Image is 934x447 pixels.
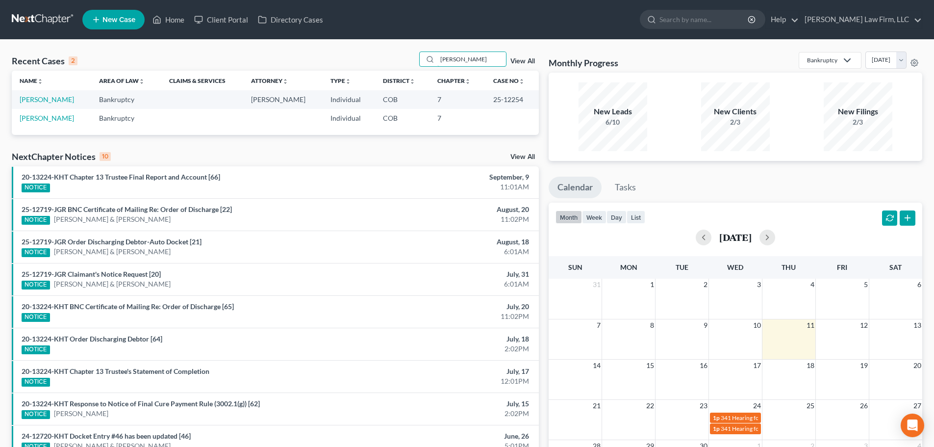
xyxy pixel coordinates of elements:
[54,247,171,257] a: [PERSON_NAME] & [PERSON_NAME]
[366,172,529,182] div: September, 9
[596,319,602,331] span: 7
[721,425,872,432] span: 341 Hearing for Sell, [PERSON_NAME] & [PERSON_NAME]
[493,77,525,84] a: Case Nounfold_more
[606,210,627,224] button: day
[22,345,50,354] div: NOTICE
[22,410,50,419] div: NOTICE
[912,319,922,331] span: 13
[806,360,815,371] span: 18
[366,214,529,224] div: 11:02PM
[366,409,529,419] div: 2:02PM
[510,154,535,160] a: View All
[649,279,655,290] span: 1
[366,237,529,247] div: August, 18
[22,173,220,181] a: 20-13224-KHT Chapter 13 Trustee Final Report and Account [66]
[69,56,77,65] div: 2
[91,109,161,127] td: Bankruptcy
[366,431,529,441] div: June, 26
[437,77,471,84] a: Chapterunfold_more
[859,319,869,331] span: 12
[366,279,529,289] div: 6:01AM
[22,281,50,289] div: NOTICE
[375,90,429,108] td: COB
[366,344,529,354] div: 2:02PM
[282,79,288,84] i: unfold_more
[645,360,655,371] span: 15
[189,11,253,28] a: Client Portal
[99,77,145,84] a: Area of Lawunfold_more
[703,279,708,290] span: 2
[22,216,50,225] div: NOTICE
[579,106,647,117] div: New Leads
[719,232,752,242] h2: [DATE]
[22,248,50,257] div: NOTICE
[54,279,171,289] a: [PERSON_NAME] & [PERSON_NAME]
[699,400,708,412] span: 23
[37,79,43,84] i: unfold_more
[703,319,708,331] span: 9
[375,109,429,127] td: COB
[20,114,74,122] a: [PERSON_NAME]
[627,210,645,224] button: list
[859,360,869,371] span: 19
[727,263,743,271] span: Wed
[323,90,375,108] td: Individual
[366,302,529,312] div: July, 20
[465,79,471,84] i: unfold_more
[54,409,108,419] a: [PERSON_NAME]
[549,177,602,198] a: Calendar
[323,109,375,127] td: Individual
[837,263,847,271] span: Fri
[22,378,50,387] div: NOTICE
[592,279,602,290] span: 31
[752,319,762,331] span: 10
[22,205,232,213] a: 25-12719-JGR BNC Certificate of Mailing Re: Order of Discharge [22]
[713,414,720,421] span: 1p
[366,247,529,257] div: 6:01AM
[383,77,415,84] a: Districtunfold_more
[429,109,485,127] td: 7
[100,152,111,161] div: 10
[251,77,288,84] a: Attorneyunfold_more
[366,334,529,344] div: July, 18
[701,117,770,127] div: 2/3
[806,319,815,331] span: 11
[756,279,762,290] span: 3
[22,313,50,322] div: NOTICE
[859,400,869,412] span: 26
[863,279,869,290] span: 5
[807,56,837,64] div: Bankruptcy
[102,16,135,24] span: New Case
[713,425,720,432] span: 1p
[699,360,708,371] span: 16
[485,90,539,108] td: 25-12254
[409,79,415,84] i: unfold_more
[91,90,161,108] td: Bankruptcy
[22,367,209,375] a: 20-13224-KHT Chapter 13 Trustee's Statement of Completion
[582,210,606,224] button: week
[752,400,762,412] span: 24
[22,302,234,311] a: 20-13224-KHT BNC Certificate of Mailing Re: Order of Discharge [65]
[366,399,529,409] div: July, 15
[782,263,796,271] span: Thu
[22,184,50,192] div: NOTICE
[437,52,506,66] input: Search by name...
[806,400,815,412] span: 25
[721,414,808,421] span: 341 Hearing for [PERSON_NAME]
[429,90,485,108] td: 7
[366,205,529,214] div: August, 20
[800,11,922,28] a: [PERSON_NAME] Law Firm, LLC
[54,214,171,224] a: [PERSON_NAME] & [PERSON_NAME]
[912,360,922,371] span: 20
[606,177,645,198] a: Tasks
[139,79,145,84] i: unfold_more
[148,11,189,28] a: Home
[20,77,43,84] a: Nameunfold_more
[901,414,924,437] div: Open Intercom Messenger
[12,151,111,162] div: NextChapter Notices
[366,367,529,376] div: July, 17
[345,79,351,84] i: unfold_more
[579,117,647,127] div: 6/10
[22,335,162,343] a: 20-13224-KHT Order Discharging Debtor [64]
[22,270,161,278] a: 25-12719-JGR Claimant's Notice Request [20]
